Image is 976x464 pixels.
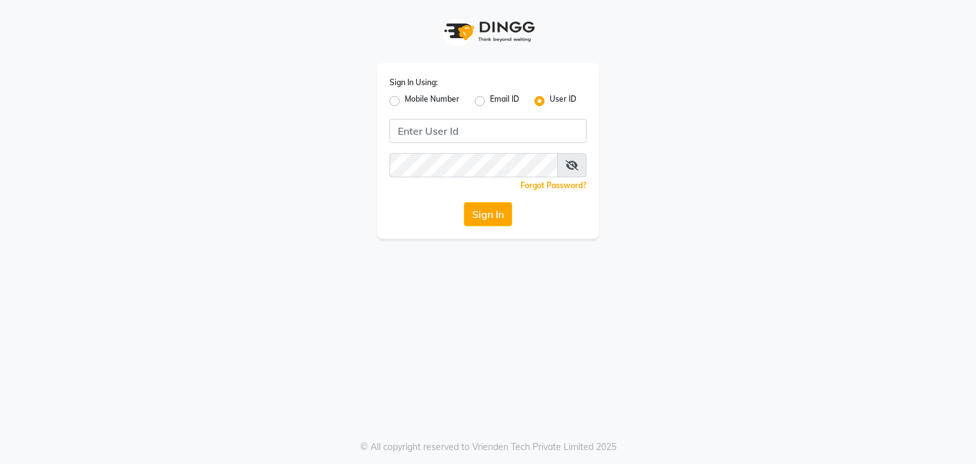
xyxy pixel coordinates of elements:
[490,93,519,109] label: Email ID
[390,77,438,88] label: Sign In Using:
[464,202,512,226] button: Sign In
[437,13,539,50] img: logo1.svg
[390,119,586,143] input: Username
[550,93,576,109] label: User ID
[405,93,459,109] label: Mobile Number
[520,181,586,190] a: Forgot Password?
[390,153,558,177] input: Username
